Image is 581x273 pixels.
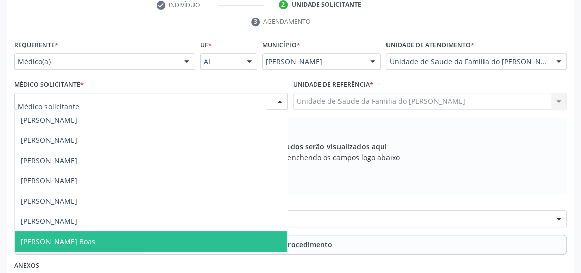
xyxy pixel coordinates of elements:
[21,216,77,226] span: [PERSON_NAME]
[390,57,546,67] span: Unidade de Saude da Familia do [PERSON_NAME]
[21,155,77,165] span: [PERSON_NAME]
[21,176,77,185] span: [PERSON_NAME]
[18,57,174,67] span: Médico(a)
[21,115,77,125] span: [PERSON_NAME]
[200,37,212,53] label: UF
[14,37,58,53] label: Requerente
[21,196,77,206] span: [PERSON_NAME]
[262,37,300,53] label: Município
[14,235,567,255] button: Adicionar Procedimento
[204,57,236,67] span: AL
[293,77,373,93] label: Unidade de referência
[266,57,360,67] span: [PERSON_NAME]
[194,141,387,152] span: Os procedimentos adicionados serão visualizados aqui
[249,239,332,250] span: Adicionar Procedimento
[21,237,95,246] span: [PERSON_NAME] Boas
[182,152,400,163] span: Adicione os procedimentos preenchendo os campos logo abaixo
[386,37,474,53] label: Unidade de atendimento
[18,96,267,116] input: Médico solicitante
[21,135,77,145] span: [PERSON_NAME]
[14,77,84,93] label: Médico Solicitante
